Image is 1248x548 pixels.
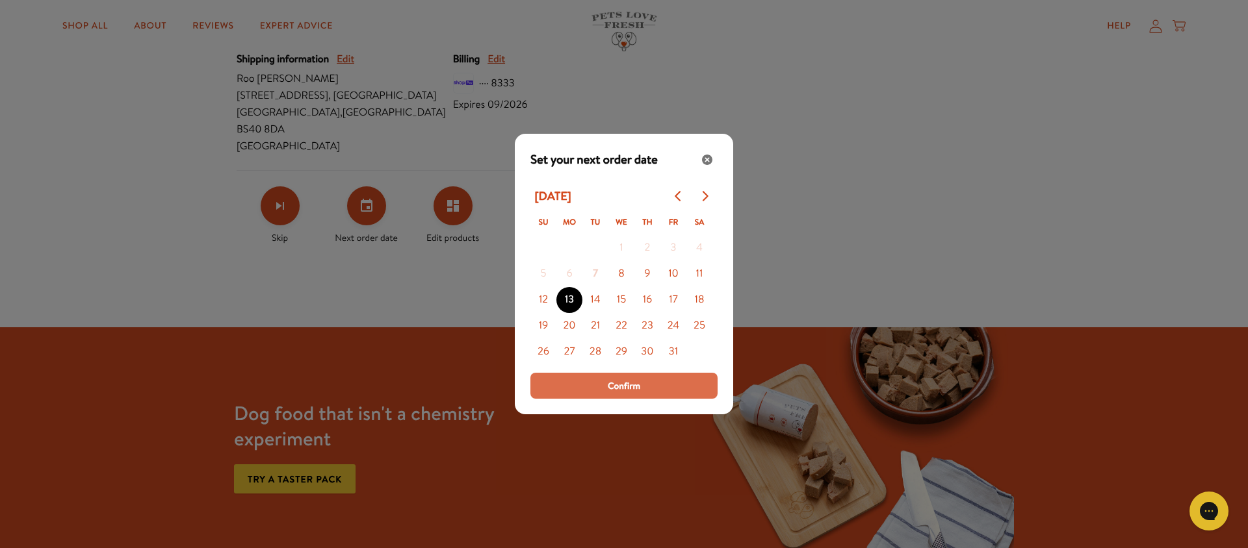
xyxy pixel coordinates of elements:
button: 18 [686,287,712,313]
button: Go to next month [692,183,718,209]
button: 1 [608,235,634,261]
button: 26 [530,339,556,365]
th: Wednesday [608,209,634,235]
button: 24 [660,313,686,339]
span: Set your next order date [530,151,658,169]
button: 28 [582,339,608,365]
th: Thursday [634,209,660,235]
span: Confirm [608,379,640,393]
button: Close [697,149,718,170]
button: 20 [556,313,582,339]
button: 29 [608,339,634,365]
iframe: Gorgias live chat messenger [1183,487,1235,535]
th: Tuesday [582,209,608,235]
div: [DATE] [530,185,575,208]
button: 9 [634,261,660,287]
button: 5 [530,261,556,287]
th: Saturday [686,209,712,235]
button: 12 [530,287,556,313]
button: 3 [660,235,686,261]
button: 6 [556,261,582,287]
button: 11 [686,261,712,287]
button: 10 [660,261,686,287]
button: 13 [556,287,582,313]
button: 19 [530,313,556,339]
button: 30 [634,339,660,365]
th: Monday [556,209,582,235]
button: 17 [660,287,686,313]
button: 8 [608,261,634,287]
button: 22 [608,313,634,339]
button: 14 [582,287,608,313]
button: Go to previous month [666,183,692,209]
th: Friday [660,209,686,235]
button: 23 [634,313,660,339]
th: Sunday [530,209,556,235]
button: 7 [582,261,608,287]
button: 25 [686,313,712,339]
button: 31 [660,339,686,365]
button: 15 [608,287,634,313]
button: 2 [634,235,660,261]
button: 4 [686,235,712,261]
button: 27 [556,339,582,365]
button: 21 [582,313,608,339]
button: 16 [634,287,660,313]
button: Process subscription date change [530,373,718,399]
